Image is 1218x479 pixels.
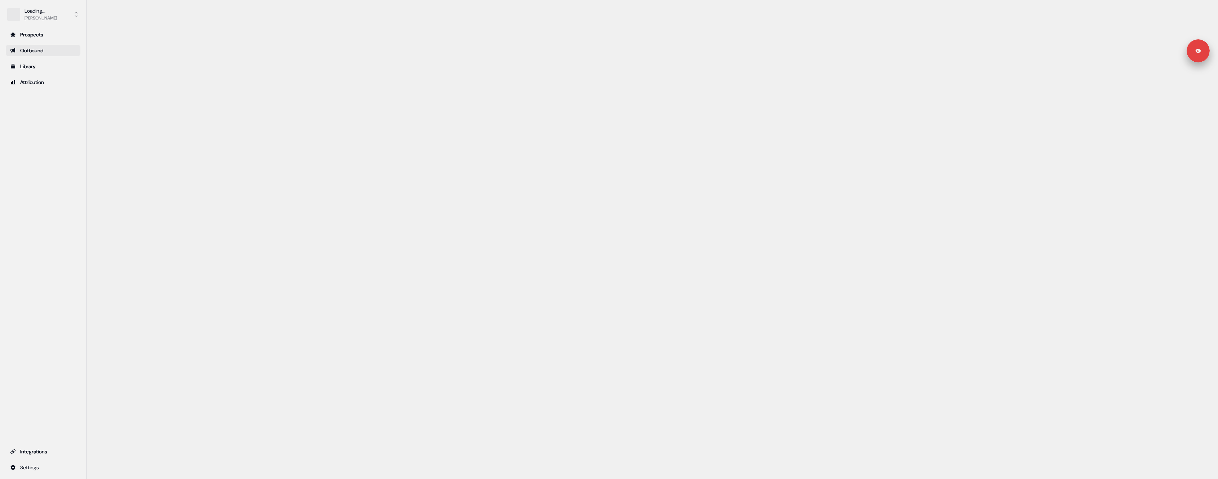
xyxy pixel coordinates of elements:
a: Go to attribution [6,76,80,88]
a: Go to integrations [6,446,80,457]
div: Prospects [10,31,76,38]
a: Go to integrations [6,462,80,473]
div: Library [10,63,76,70]
div: Loading... [25,7,57,14]
div: Attribution [10,79,76,86]
div: Settings [10,464,76,471]
button: Loading...[PERSON_NAME] [6,6,80,23]
a: Go to prospects [6,29,80,40]
div: [PERSON_NAME] [25,14,57,22]
a: Go to outbound experience [6,45,80,56]
div: Outbound [10,47,76,54]
a: Go to templates [6,61,80,72]
div: Integrations [10,448,76,455]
